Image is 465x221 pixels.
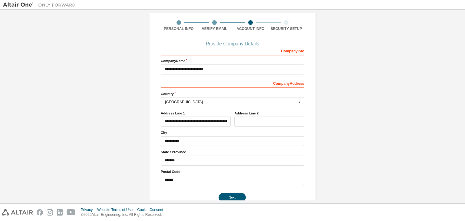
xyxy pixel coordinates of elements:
button: Next [219,193,246,202]
div: Cookie Consent [137,207,167,212]
label: City [161,130,304,135]
div: Account Info [232,26,269,31]
label: State / Province [161,150,304,154]
img: facebook.svg [37,209,43,216]
img: youtube.svg [67,209,75,216]
p: © 2025 Altair Engineering, Inc. All Rights Reserved. [81,212,167,217]
img: Altair One [3,2,79,8]
div: [GEOGRAPHIC_DATA] [165,100,297,104]
img: altair_logo.svg [2,209,33,216]
img: linkedin.svg [57,209,63,216]
img: instagram.svg [47,209,53,216]
div: Company Address [161,78,304,88]
div: Privacy [81,207,97,212]
div: Website Terms of Use [97,207,137,212]
div: Security Setup [269,26,305,31]
div: Provide Company Details [161,42,304,46]
label: Address Line 1 [161,111,231,116]
label: Address Line 2 [234,111,304,116]
div: Verify Email [197,26,233,31]
div: Personal Info [161,26,197,31]
label: Country [161,91,304,96]
div: Company Info [161,46,304,55]
label: Company Name [161,58,304,63]
label: Postal Code [161,169,304,174]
